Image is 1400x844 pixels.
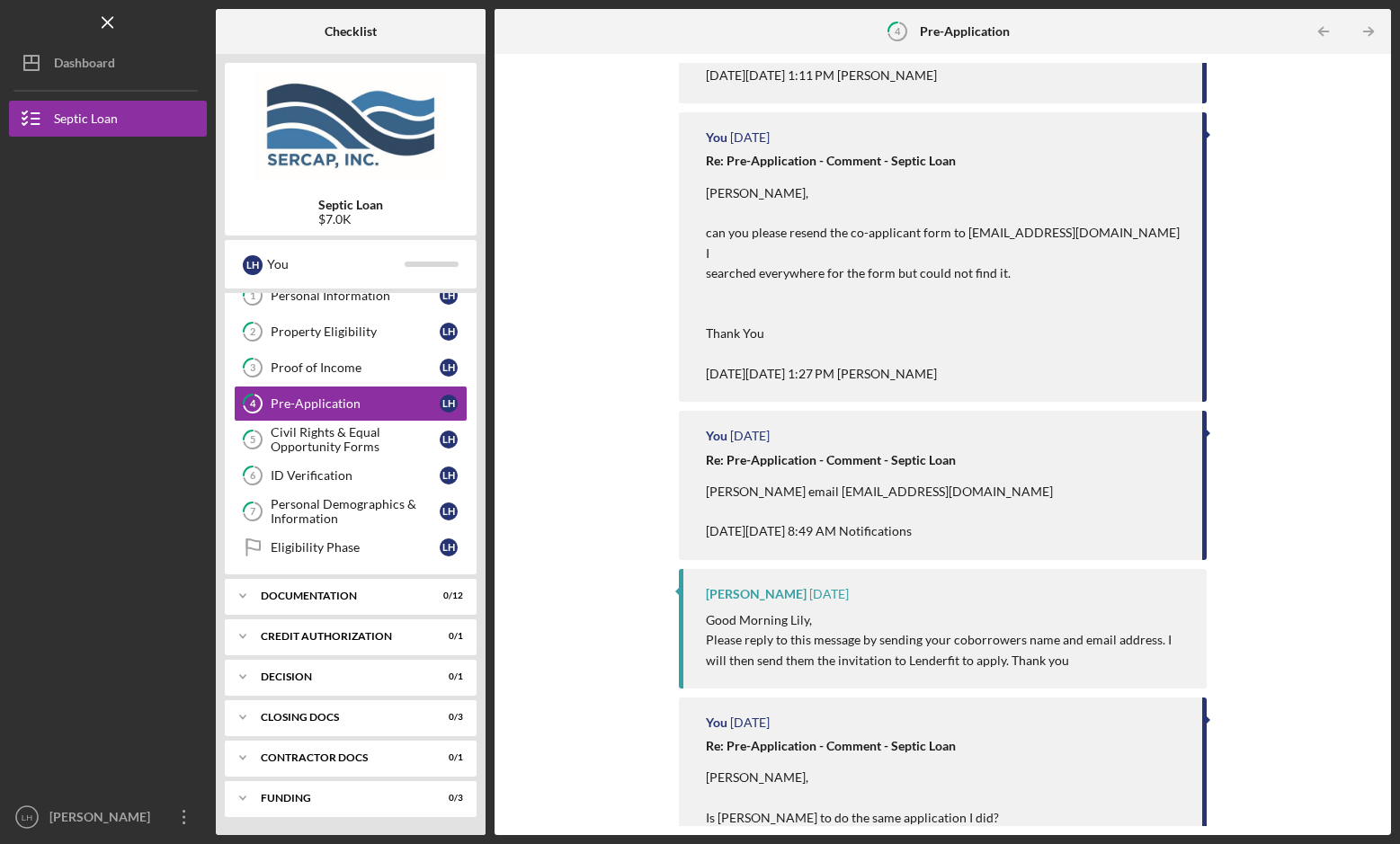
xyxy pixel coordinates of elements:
[271,396,440,411] div: Pre-Application
[706,587,807,601] div: [PERSON_NAME]
[234,422,468,458] a: 5Civil Rights & Equal Opportunity FormsLH
[271,540,440,555] div: Eligibility Phase
[271,289,440,303] div: Personal Information
[706,452,956,467] strong: Re: Pre-Application - Comment - Septic Loan
[9,101,207,137] button: Septic Loan
[920,24,1010,39] b: Pre-Application
[706,738,956,753] strong: Re: Pre-Application - Comment - Septic Loan
[261,752,418,763] div: Contractor Docs
[54,45,115,85] div: Dashboard
[431,752,463,763] div: 0 / 1
[271,360,440,375] div: Proof of Income
[9,45,207,81] button: Dashboard
[431,712,463,723] div: 0 / 3
[706,429,727,443] div: You
[250,470,256,482] tspan: 6
[706,482,1053,542] p: [PERSON_NAME] email [EMAIL_ADDRESS][DOMAIN_NAME] [DATE][DATE] 8:49 AM Notifications
[234,493,468,529] a: 7Personal Demographics & InformationLH
[440,287,458,305] div: L H
[250,398,256,410] tspan: 4
[271,468,440,483] div: ID Verification
[431,631,463,642] div: 0 / 1
[225,72,477,180] img: Product logo
[261,712,418,723] div: CLOSING DOCS
[271,497,440,526] div: Personal Demographics & Information
[267,249,405,280] div: You
[706,610,1188,630] p: Good Morning Lily,
[440,466,458,484] div: L H
[234,386,468,422] a: 4Pre-ApplicationLH
[431,591,463,601] div: 0 / 12
[234,278,468,314] a: 1Personal InformationLH
[730,429,770,443] time: 2025-08-13 17:11
[243,255,263,275] div: L H
[440,395,458,413] div: L H
[271,425,440,454] div: Civil Rights & Equal Opportunity Forms
[234,350,468,386] a: 3Proof of IncomeLH
[440,323,458,341] div: L H
[45,799,162,840] div: [PERSON_NAME]
[234,529,468,565] a: Eligibility PhaseLH
[440,359,458,377] div: L H
[22,813,32,822] text: LH
[895,25,901,37] tspan: 4
[730,715,770,730] time: 2025-08-08 17:27
[318,198,383,212] b: Septic Loan
[54,101,118,141] div: Septic Loan
[730,130,770,145] time: 2025-08-14 12:18
[250,290,255,302] tspan: 1
[706,130,727,145] div: You
[809,587,849,601] time: 2025-08-12 12:49
[318,212,383,227] div: $7.0K
[250,506,256,518] tspan: 7
[440,502,458,520] div: L H
[250,362,255,374] tspan: 3
[234,458,468,493] a: 6ID VerificationLH
[261,591,418,601] div: Documentation
[325,24,377,39] b: Checklist
[706,153,956,168] strong: Re: Pre-Application - Comment - Septic Loan
[9,799,207,835] button: LH[PERSON_NAME]
[706,630,1188,671] p: Please reply to this message by sending your coborrowers name and email address. I will then send...
[431,793,463,804] div: 0 / 3
[250,326,255,338] tspan: 2
[440,431,458,449] div: L H
[250,434,255,446] tspan: 5
[261,631,418,642] div: CREDIT AUTHORIZATION
[431,671,463,682] div: 0 / 1
[706,715,727,730] div: You
[271,324,440,339] div: Property Eligibility
[261,671,418,682] div: Decision
[234,314,468,350] a: 2Property EligibilityLH
[440,538,458,556] div: L H
[261,793,418,804] div: Funding
[706,183,1183,385] p: [PERSON_NAME], can you please resend the co-applicant form to [EMAIL_ADDRESS][DOMAIN_NAME] I sear...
